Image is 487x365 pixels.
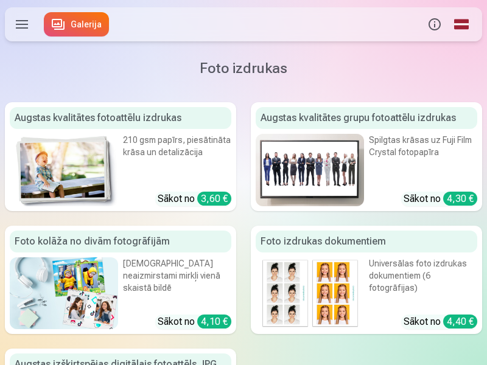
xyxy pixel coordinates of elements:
[10,134,118,206] img: Augstas kvalitātes fotoattēlu izdrukas
[404,315,477,329] div: Sākot no
[158,192,231,206] div: Sākot no
[256,231,477,252] div: Foto izdrukas dokumentiem
[421,7,448,41] button: Info
[448,7,475,41] a: Global
[10,257,118,330] img: Foto kolāža no divām fotogrāfijām
[44,12,109,36] a: Galerija
[369,134,477,172] div: Spilgtas krāsas uz Fuji Film Crystal fotopapīra
[197,192,231,206] div: 3,60 €
[197,315,231,328] div: 4,10 €
[443,192,477,206] div: 4,30 €
[256,107,477,129] div: Augstas kvalitātes grupu fotoattēlu izdrukas
[123,257,231,302] div: [DEMOGRAPHIC_DATA] neaizmirstami mirkļi vienā skaistā bildē
[251,102,482,211] a: Augstas kvalitātes grupu fotoattēlu izdrukasAugstas kvalitātes grupu fotoattēlu izdrukasSpilgtas ...
[443,315,477,328] div: 4,40 €
[5,102,236,211] a: Augstas kvalitātes fotoattēlu izdrukasAugstas kvalitātes fotoattēlu izdrukas210 gsm papīrs, piesā...
[369,257,477,302] div: Universālas foto izdrukas dokumentiem (6 fotogrāfijas)
[256,134,364,206] img: Augstas kvalitātes grupu fotoattēlu izdrukas
[5,226,236,335] a: Foto kolāža no divām fotogrāfijāmFoto kolāža no divām fotogrāfijām[DEMOGRAPHIC_DATA] neaizmirstam...
[15,58,472,78] h1: Foto izdrukas
[123,134,231,172] div: 210 gsm papīrs, piesātināta krāsa un detalizācija
[256,257,364,330] img: Foto izdrukas dokumentiem
[10,231,231,252] div: Foto kolāža no divām fotogrāfijām
[404,192,477,206] div: Sākot no
[251,226,482,335] a: Foto izdrukas dokumentiemFoto izdrukas dokumentiemUniversālas foto izdrukas dokumentiem (6 fotogr...
[10,107,231,129] div: Augstas kvalitātes fotoattēlu izdrukas
[158,315,231,329] div: Sākot no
